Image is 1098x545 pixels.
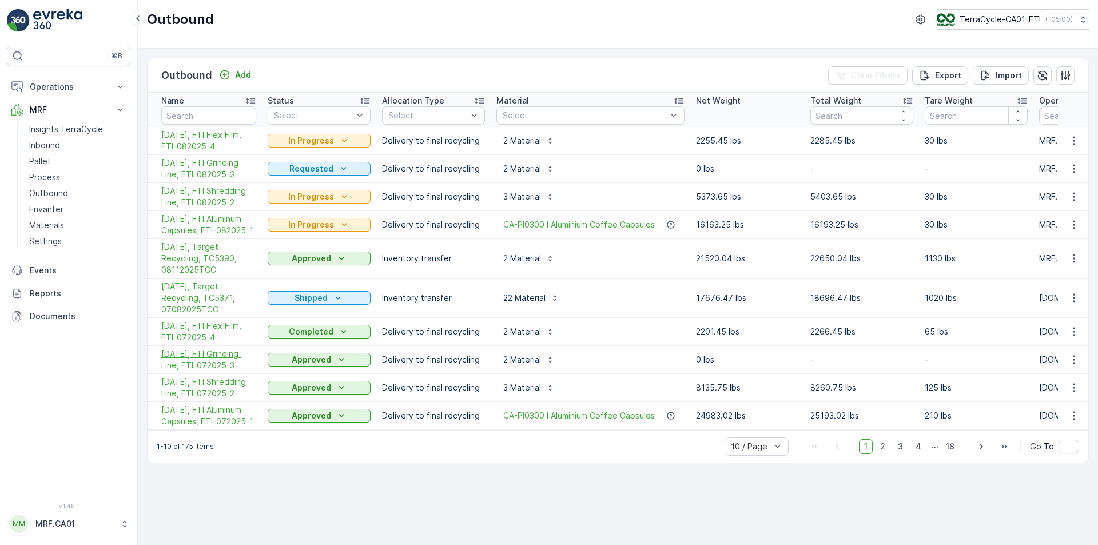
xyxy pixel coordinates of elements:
[503,253,541,264] p: 2 Material
[30,265,126,276] p: Events
[161,281,256,315] a: 07/08/2025, Target Recycling, TC5371, 07082025TCC
[161,376,256,399] span: [DATE], FTI Shredding Line, FTI-072025-2
[161,157,256,180] span: [DATE], FTI Grinding Line, FTI-082025-3
[925,219,1028,230] p: 30 lbs
[376,346,491,374] td: Delivery to final recycling
[941,439,960,454] span: 18
[268,218,371,232] button: In Progress
[161,320,256,343] a: 07/01/25, FTI Flex Film, FTI-072025-4
[382,95,444,106] p: Allocation Type
[10,515,28,533] div: MM
[810,191,913,202] p: 5403.65 lbs
[292,354,331,365] p: Approved
[268,162,371,176] button: Requested
[925,191,1028,202] p: 30 lbs
[376,374,491,402] td: Delivery to final recycling
[274,110,353,121] p: Select
[288,135,334,146] p: In Progress
[696,326,799,337] p: 2201.45 lbs
[161,95,184,106] p: Name
[268,190,371,204] button: In Progress
[289,326,333,337] p: Completed
[1039,95,1075,106] p: Operator
[7,98,130,121] button: MRF
[1030,441,1054,452] span: Go To
[7,305,130,328] a: Documents
[925,410,1028,421] p: 210 lbs
[503,410,655,421] span: CA-PI0300 I Aluminium Coffee Capsules
[937,13,955,26] img: TC_BVHiTW6.png
[496,289,566,307] button: 22 Material
[496,160,562,178] button: 2 Material
[810,354,913,365] p: -
[268,325,371,339] button: Completed
[859,439,873,454] span: 1
[496,95,529,106] p: Material
[268,95,294,106] p: Status
[25,137,130,153] a: Inbound
[996,70,1022,81] p: Import
[25,201,130,217] a: Envanter
[33,9,82,32] img: logo_light-DOdMpM7g.png
[696,219,799,230] p: 16163.25 lbs
[25,121,130,137] a: Insights TerraCycle
[696,253,799,264] p: 21520.04 lbs
[376,127,491,155] td: Delivery to final recycling
[696,292,799,304] p: 17676.47 lbs
[268,134,371,148] button: In Progress
[161,348,256,371] a: 07/01/25, FTI Grinding Line, FTI-072025-3
[893,439,908,454] span: 3
[376,318,491,346] td: Delivery to final recycling
[7,503,130,510] span: v 1.48.1
[161,376,256,399] a: 07/01/25, FTI Shredding Line, FTI-072025-2
[376,239,491,279] td: Inventory transfer
[503,354,541,365] p: 2 Material
[496,132,562,150] button: 2 Material
[214,68,256,82] button: Add
[925,95,973,106] p: Tare Weight
[30,104,108,116] p: MRF
[696,191,799,202] p: 5373.65 lbs
[935,70,961,81] p: Export
[973,66,1029,85] button: Import
[696,163,799,174] p: 0 lbs
[810,253,913,264] p: 22650.04 lbs
[810,106,913,125] input: Search
[25,153,130,169] a: Pallet
[503,219,655,230] span: CA-PI0300 I Aluminium Coffee Capsules
[910,439,926,454] span: 4
[925,354,1028,365] p: -
[29,140,60,151] p: Inbound
[161,320,256,343] span: [DATE], FTI Flex Film, FTI-072025-4
[268,409,371,423] button: Approved
[496,188,562,206] button: 3 Material
[503,382,541,393] p: 3 Material
[161,213,256,236] a: 08/01/25, FTI Aluminum Capsules, FTI-082025-1
[35,518,114,530] p: MRF.CA01
[161,129,256,152] a: 08/01/25, FTI Flex Film, FTI-082025-4
[810,163,913,174] p: -
[810,326,913,337] p: 2266.45 lbs
[376,279,491,318] td: Inventory transfer
[925,382,1028,393] p: 125 lbs
[161,404,256,427] span: [DATE], FTI Aluminum Capsules, FTI-072025-1
[696,354,799,365] p: 0 lbs
[29,236,62,247] p: Settings
[30,311,126,322] p: Documents
[912,66,968,85] button: Export
[960,14,1041,25] p: TerraCycle-CA01-FTI
[292,382,331,393] p: Approved
[696,95,741,106] p: Net Weight
[161,281,256,315] span: [DATE], Target Recycling, TC5371, 07082025TCC
[235,69,251,81] p: Add
[268,353,371,367] button: Approved
[696,382,799,393] p: 8135.75 lbs
[810,219,913,230] p: 16193.25 lbs
[925,326,1028,337] p: 65 lbs
[696,135,799,146] p: 2255.45 lbs
[925,106,1028,125] input: Search
[161,213,256,236] span: [DATE], FTI Aluminum Capsules, FTI-082025-1
[925,253,1028,264] p: 1130 lbs
[288,219,334,230] p: In Progress
[503,292,546,304] p: 22 Material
